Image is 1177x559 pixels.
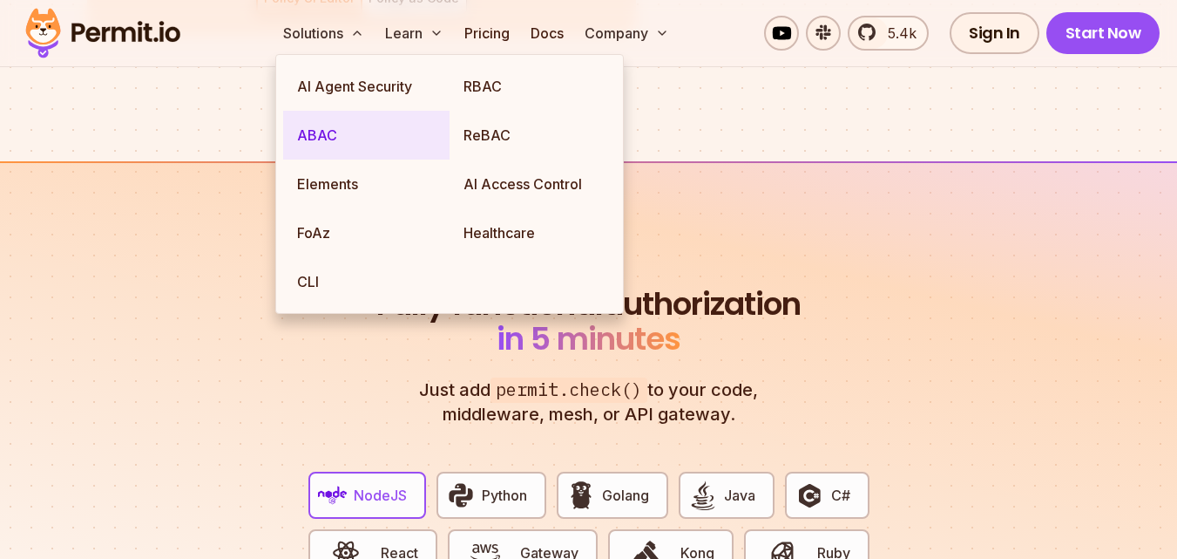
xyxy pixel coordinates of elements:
a: Start Now [1046,12,1160,54]
span: in 5 minutes [497,317,680,361]
span: Fully functional [376,287,603,322]
a: Healthcare [450,208,616,257]
img: Python [446,481,476,510]
a: AI Agent Security [283,62,450,111]
span: Golang [602,485,649,506]
img: Permit logo [17,3,188,63]
a: Sign In [950,12,1039,54]
a: Elements [283,160,450,208]
span: C# [831,485,850,506]
a: Docs [524,16,571,51]
a: FoAz [283,208,450,257]
span: permit.check() [490,378,647,403]
p: Just add to your code, middleware, mesh, or API gateway. [401,378,777,426]
span: Java [724,485,755,506]
span: NodeJS [354,485,407,506]
a: ReBAC [450,111,616,160]
img: NodeJS [318,481,348,510]
a: ABAC [283,111,450,160]
span: 5.4k [877,23,917,44]
a: 5.4k [848,16,929,51]
img: Java [688,481,718,510]
a: RBAC [450,62,616,111]
a: AI Access Control [450,160,616,208]
img: Golang [566,481,596,510]
button: Solutions [276,16,371,51]
button: Company [578,16,676,51]
h2: authorization [373,287,805,357]
a: Pricing [457,16,517,51]
button: Learn [378,16,450,51]
img: C# [795,481,824,510]
span: Python [482,485,527,506]
a: CLI [283,257,450,306]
